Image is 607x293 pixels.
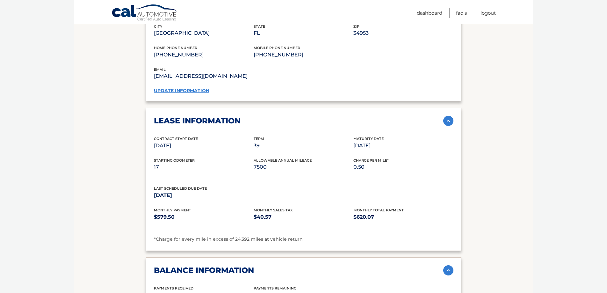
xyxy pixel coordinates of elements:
p: $579.50 [154,213,254,222]
span: Last Scheduled Due Date [154,186,207,191]
p: FL [254,29,353,38]
span: Term [254,136,264,141]
p: [PHONE_NUMBER] [154,50,254,59]
p: [GEOGRAPHIC_DATA] [154,29,254,38]
a: Logout [481,8,496,18]
span: zip [353,24,359,29]
span: city [154,24,162,29]
a: Cal Automotive [112,4,178,23]
span: Charge Per Mile* [353,158,389,163]
p: $620.07 [353,213,453,222]
p: [DATE] [353,141,453,150]
span: Monthly Total Payment [353,208,404,212]
span: Starting Odometer [154,158,195,163]
p: [DATE] [154,191,254,200]
p: 34953 [353,29,453,38]
img: accordion-active.svg [443,116,453,126]
span: Monthly Payment [154,208,191,212]
span: Maturity Date [353,136,384,141]
span: home phone number [154,46,197,50]
p: 7500 [254,163,353,172]
span: Allowable Annual Mileage [254,158,312,163]
span: Monthly Sales Tax [254,208,293,212]
p: [PHONE_NUMBER] [254,50,353,59]
span: email [154,67,166,72]
span: Payments Remaining [254,286,296,290]
p: 39 [254,141,353,150]
a: FAQ's [456,8,467,18]
img: accordion-active.svg [443,265,453,275]
p: $40.57 [254,213,353,222]
span: Contract Start Date [154,136,198,141]
p: [DATE] [154,141,254,150]
h2: balance information [154,266,254,275]
a: Dashboard [417,8,442,18]
a: update information [154,88,209,93]
p: [EMAIL_ADDRESS][DOMAIN_NAME] [154,72,304,81]
h2: lease information [154,116,241,126]
span: mobile phone number [254,46,300,50]
span: *Charge for every mile in excess of 24,392 miles at vehicle return [154,236,303,242]
span: Payments Received [154,286,193,290]
p: 0.50 [353,163,453,172]
span: state [254,24,265,29]
p: 17 [154,163,254,172]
